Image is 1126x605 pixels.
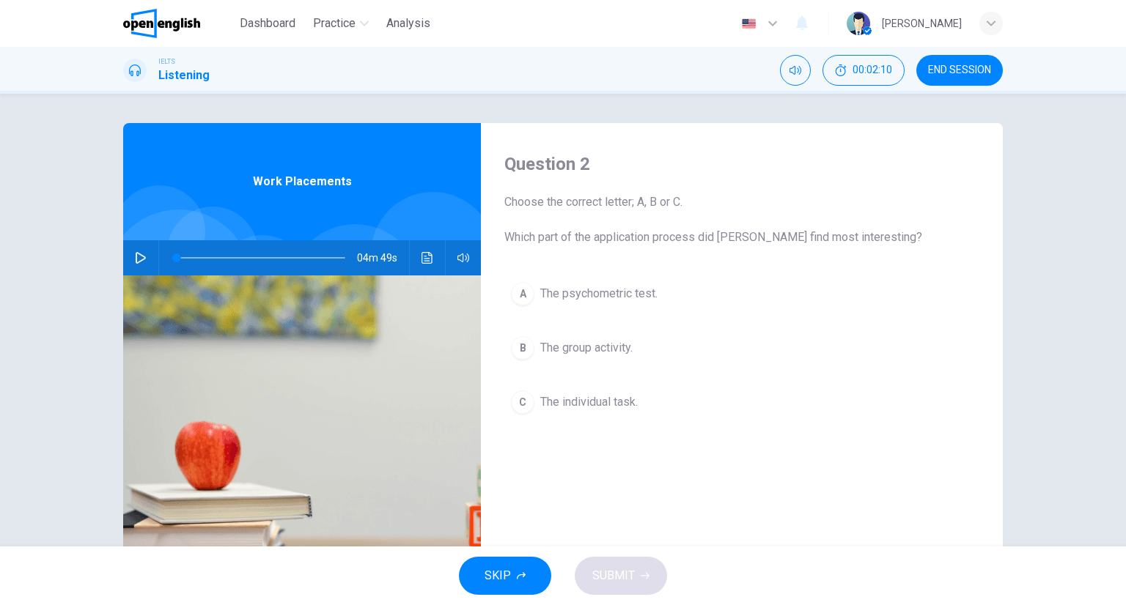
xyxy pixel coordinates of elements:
[916,55,1003,86] button: END SESSION
[504,152,979,176] h4: Question 2
[253,173,352,190] span: Work Placements
[853,64,892,76] span: 00:02:10
[504,275,979,312] button: AThe psychometric test.
[158,56,175,67] span: IELTS
[123,9,234,38] a: OpenEnglish logo
[123,9,200,38] img: OpenEnglish logo
[416,240,439,275] button: Click to see the audio transcription
[307,10,375,37] button: Practice
[459,557,551,595] button: SKIP
[511,390,534,414] div: C
[511,282,534,305] div: A
[313,15,356,32] span: Practice
[234,10,301,37] button: Dashboard
[540,393,638,411] span: The individual task.
[504,330,979,366] button: BThe group activity.
[511,336,534,360] div: B
[847,12,870,35] img: Profile picture
[823,55,905,86] button: 00:02:10
[780,55,811,86] div: Mute
[540,285,658,302] span: The psychometric test.
[504,193,979,246] span: Choose the correct letter; A, B or C. Which part of the application process did [PERSON_NAME] fin...
[485,565,511,586] span: SKIP
[386,15,430,32] span: Analysis
[882,15,962,32] div: [PERSON_NAME]
[357,240,409,275] span: 04m 49s
[823,55,905,86] div: Hide
[928,64,991,76] span: END SESSION
[504,384,979,420] button: CThe individual task.
[240,15,295,32] span: Dashboard
[740,18,758,29] img: en
[380,10,436,37] button: Analysis
[540,339,633,357] span: The group activity.
[158,67,210,84] h1: Listening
